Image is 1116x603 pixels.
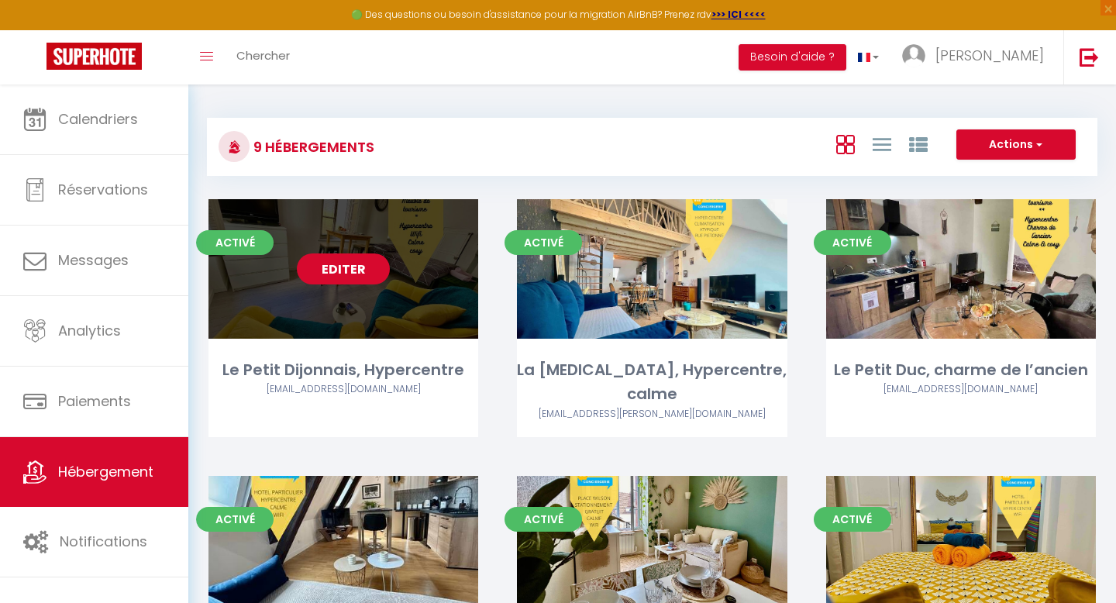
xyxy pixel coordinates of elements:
button: Besoin d'aide ? [739,44,846,71]
a: Vue par Groupe [909,131,928,157]
a: ... [PERSON_NAME] [890,30,1063,84]
a: Vue en Liste [873,131,891,157]
div: Le Petit Dijonnais, Hypercentre [208,358,478,382]
h3: 9 Hébergements [250,129,374,164]
span: Paiements [58,391,131,411]
a: >>> ICI <<<< [711,8,766,21]
img: logout [1080,47,1099,67]
span: Calendriers [58,109,138,129]
a: Chercher [225,30,301,84]
span: Notifications [60,532,147,551]
div: Le Petit Duc, charme de l’ancien [826,358,1096,382]
button: Actions [956,129,1076,160]
span: Activé [196,230,274,255]
div: La [MEDICAL_DATA], Hypercentre, calme [517,358,787,407]
div: Airbnb [826,382,1096,397]
a: Vue en Box [836,131,855,157]
span: Activé [814,230,891,255]
span: Analytics [58,321,121,340]
span: Activé [196,507,274,532]
span: Hébergement [58,462,153,481]
span: Chercher [236,47,290,64]
span: Messages [58,250,129,270]
div: Airbnb [517,407,787,422]
span: Réservations [58,180,148,199]
img: ... [902,44,925,67]
span: [PERSON_NAME] [935,46,1044,65]
div: Airbnb [208,382,478,397]
span: Activé [505,230,582,255]
a: Editer [297,253,390,284]
span: Activé [505,507,582,532]
img: Super Booking [46,43,142,70]
span: Activé [814,507,891,532]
